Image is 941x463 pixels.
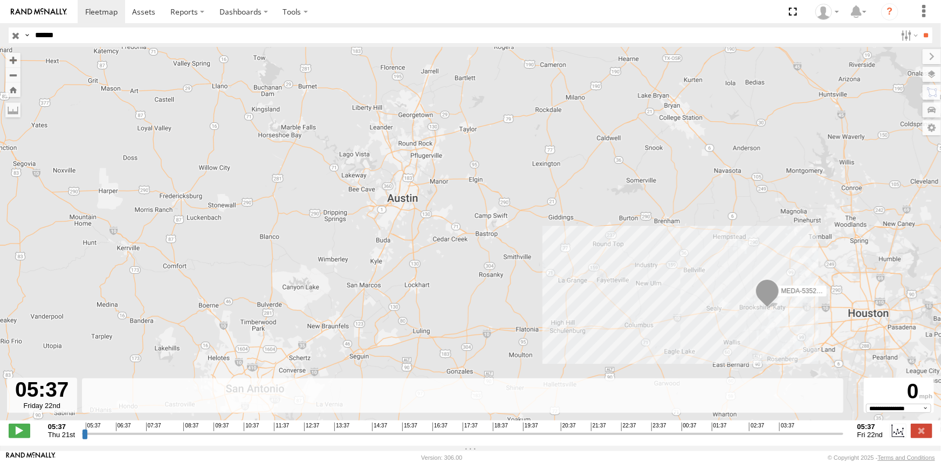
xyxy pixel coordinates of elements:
span: 01:37 [712,423,727,431]
button: Zoom out [5,67,20,82]
span: MEDA-535212-Roll [781,287,836,294]
span: 03:37 [779,423,794,431]
label: Search Query [23,27,31,43]
span: 11:37 [274,423,289,431]
label: Close [911,424,932,438]
span: 23:37 [651,423,667,431]
div: Version: 306.00 [421,454,462,461]
span: 12:37 [304,423,319,431]
span: 18:37 [493,423,508,431]
span: 06:37 [116,423,131,431]
span: 17:37 [463,423,478,431]
label: Measure [5,102,20,118]
label: Disable Chart [890,424,906,438]
label: Play/Stop [9,424,30,438]
strong: 05:37 [48,423,75,431]
span: 20:37 [561,423,576,431]
div: 0 [866,379,932,403]
span: 14:37 [372,423,387,431]
a: Visit our Website [6,452,56,463]
img: rand-logo.svg [11,8,67,16]
button: Zoom in [5,53,20,67]
span: 05:37 [86,423,101,431]
span: 15:37 [402,423,417,431]
div: © Copyright 2025 - [828,454,935,461]
span: 22:37 [621,423,636,431]
span: 13:37 [334,423,349,431]
span: 21:37 [591,423,606,431]
span: 02:37 [749,423,764,431]
span: 19:37 [523,423,538,431]
label: Map Settings [923,120,941,135]
strong: 05:37 [857,423,883,431]
span: Thu 21st Aug 2025 [48,431,75,439]
span: 09:37 [214,423,229,431]
span: 08:37 [183,423,198,431]
span: 16:37 [432,423,448,431]
div: Brian Lorenzo [812,4,843,20]
span: 07:37 [146,423,161,431]
button: Zoom Home [5,82,20,97]
span: 00:37 [682,423,697,431]
span: 10:37 [244,423,259,431]
a: Terms and Conditions [878,454,935,461]
span: Fri 22nd Aug 2025 [857,431,883,439]
i: ? [881,3,898,20]
label: Search Filter Options [897,27,920,43]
